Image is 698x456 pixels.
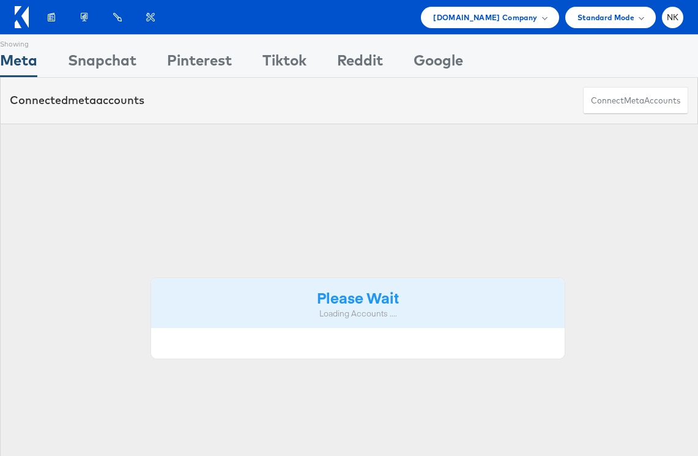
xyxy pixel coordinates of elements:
[667,13,679,21] span: NK
[414,50,463,77] div: Google
[583,87,688,114] button: ConnectmetaAccounts
[10,92,144,108] div: Connected accounts
[337,50,383,77] div: Reddit
[624,95,644,107] span: meta
[160,308,555,320] div: Loading Accounts ....
[68,50,136,77] div: Snapchat
[577,11,634,24] span: Standard Mode
[433,11,537,24] span: [DOMAIN_NAME] Company
[262,50,306,77] div: Tiktok
[317,287,399,307] strong: Please Wait
[68,93,96,107] span: meta
[167,50,232,77] div: Pinterest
